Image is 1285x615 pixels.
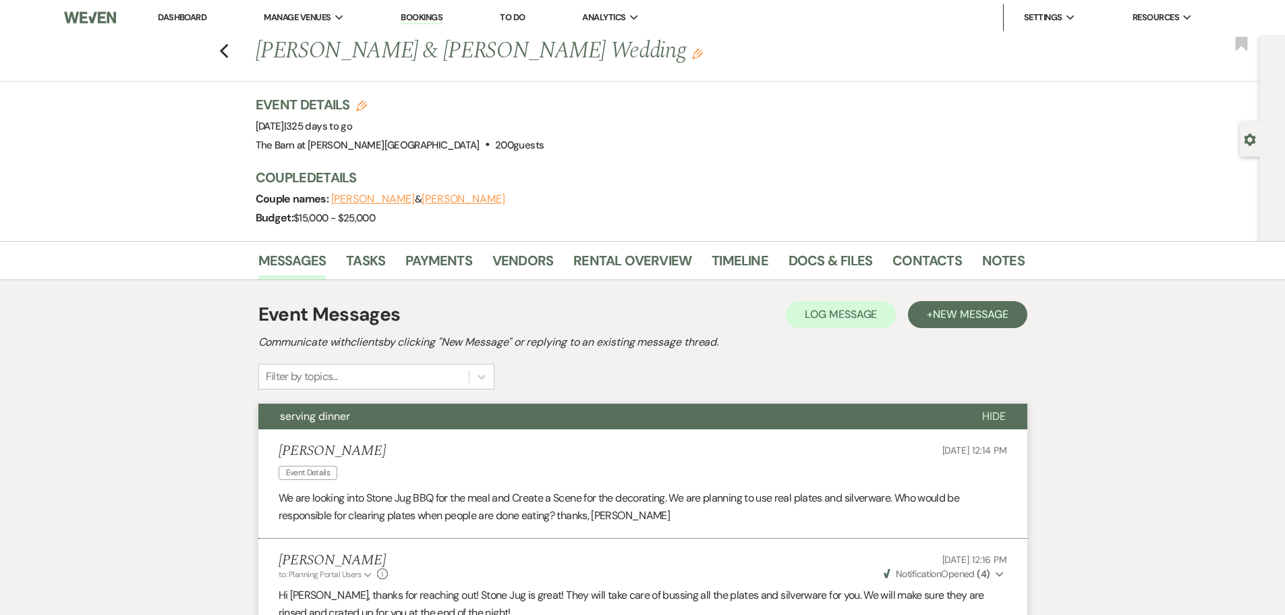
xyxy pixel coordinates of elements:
[805,307,877,321] span: Log Message
[933,307,1008,321] span: New Message
[495,138,544,152] span: 200 guests
[405,250,472,279] a: Payments
[279,443,386,460] h5: [PERSON_NAME]
[279,552,389,569] h5: [PERSON_NAME]
[884,568,990,580] span: Opened
[256,211,294,225] span: Budget:
[293,211,375,225] span: $15,000 - $25,000
[264,11,331,24] span: Manage Venues
[1133,11,1179,24] span: Resources
[284,119,352,133] span: |
[977,568,990,580] strong: ( 4 )
[882,567,1007,581] button: NotificationOpened (4)
[789,250,872,279] a: Docs & Files
[256,138,480,152] span: The Barn at [PERSON_NAME][GEOGRAPHIC_DATA]
[158,11,206,23] a: Dashboard
[1244,132,1256,145] button: Open lead details
[258,250,326,279] a: Messages
[401,11,442,24] a: Bookings
[982,409,1006,423] span: Hide
[256,95,544,114] h3: Event Details
[266,369,338,385] div: Filter by topics...
[258,300,401,329] h1: Event Messages
[256,119,353,133] span: [DATE]
[942,554,1007,566] span: [DATE] 12:16 PM
[258,404,961,429] button: serving dinner
[279,466,338,480] span: Event Details
[64,3,115,32] img: Weven Logo
[500,11,525,23] a: To Do
[942,444,1007,456] span: [DATE] 12:14 PM
[256,35,860,68] h1: [PERSON_NAME] & [PERSON_NAME] Wedding
[692,47,703,59] button: Edit
[331,192,505,206] span: &
[286,119,352,133] span: 325 days to go
[492,250,553,279] a: Vendors
[280,409,350,423] span: serving dinner
[256,168,1011,187] h3: Couple Details
[279,569,362,580] span: to: Planning Portal Users
[1024,11,1062,24] span: Settings
[892,250,962,279] a: Contacts
[582,11,625,24] span: Analytics
[712,250,768,279] a: Timeline
[331,194,415,205] button: [PERSON_NAME]
[258,334,1027,350] h2: Communicate with clients by clicking "New Message" or replying to an existing message thread.
[346,250,385,279] a: Tasks
[422,194,505,205] button: [PERSON_NAME]
[256,192,331,206] span: Couple names:
[786,301,896,328] button: Log Message
[573,250,691,279] a: Rental Overview
[908,301,1027,328] button: +New Message
[279,568,374,581] button: to: Planning Portal Users
[961,404,1027,429] button: Hide
[279,489,1007,524] p: We are looking into Stone Jug BBQ for the meal and Create a Scene for the decorating. We are plan...
[896,568,941,580] span: Notification
[982,250,1025,279] a: Notes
